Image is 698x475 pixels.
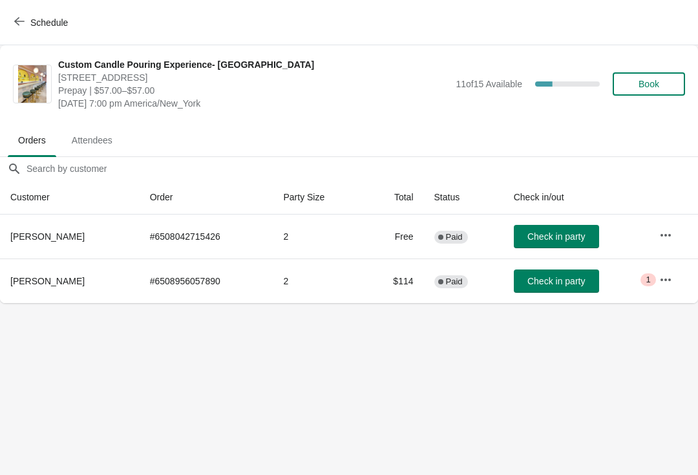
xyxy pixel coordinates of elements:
th: Status [424,180,503,215]
th: Order [140,180,273,215]
span: [PERSON_NAME] [10,231,85,242]
span: Attendees [61,129,123,152]
button: Check in party [514,225,599,248]
span: Custom Candle Pouring Experience- [GEOGRAPHIC_DATA] [58,58,449,71]
span: Prepay | $57.00–$57.00 [58,84,449,97]
td: 2 [273,259,363,303]
td: # 6508956057890 [140,259,273,303]
button: Book [613,72,685,96]
span: Orders [8,129,56,152]
input: Search by customer [26,157,698,180]
th: Total [364,180,424,215]
span: Paid [446,277,463,287]
span: [PERSON_NAME] [10,276,85,286]
td: 2 [273,215,363,259]
span: [STREET_ADDRESS] [58,71,449,84]
img: Custom Candle Pouring Experience- Delray Beach [18,65,47,103]
button: Schedule [6,11,78,34]
td: # 6508042715426 [140,215,273,259]
span: 11 of 15 Available [456,79,522,89]
span: Paid [446,232,463,242]
span: Check in party [527,276,585,286]
td: $114 [364,259,424,303]
th: Party Size [273,180,363,215]
span: Check in party [527,231,585,242]
span: Book [639,79,659,89]
th: Check in/out [503,180,649,215]
span: Schedule [30,17,68,28]
span: 1 [646,275,650,285]
button: Check in party [514,269,599,293]
td: Free [364,215,424,259]
span: [DATE] 7:00 pm America/New_York [58,97,449,110]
